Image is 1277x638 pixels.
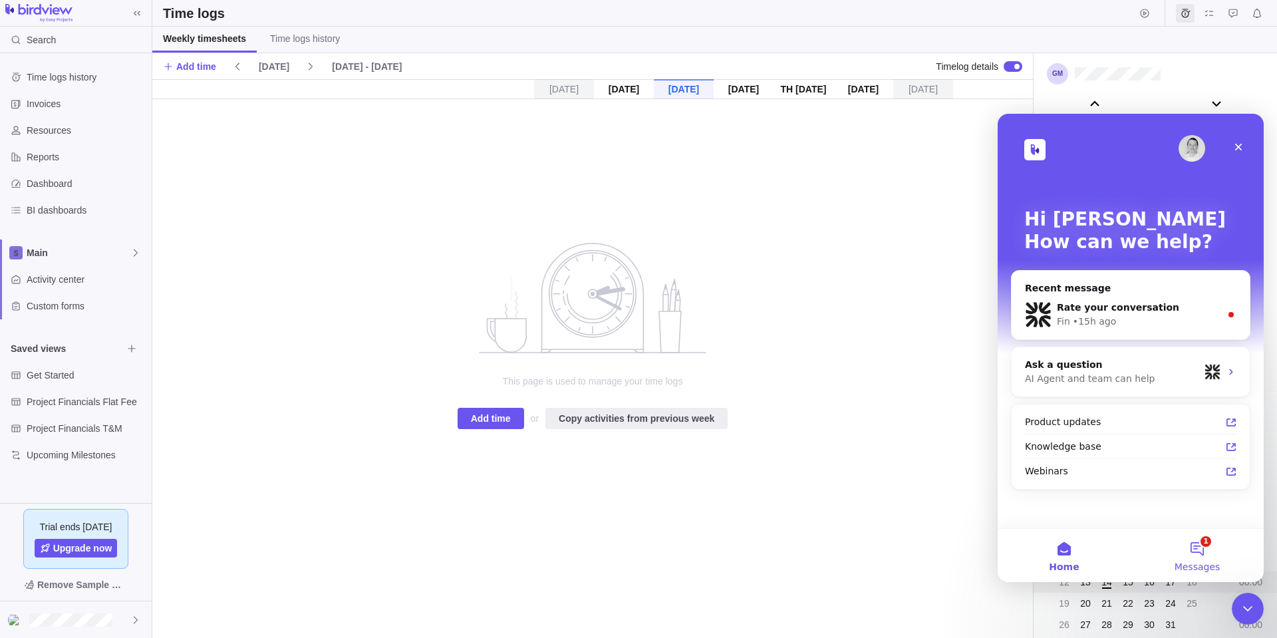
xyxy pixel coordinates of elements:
span: BI dashboards [27,204,146,217]
span: Custom forms [27,299,146,313]
span: 15 [1123,575,1133,589]
iframe: Intercom live chat [998,114,1264,582]
span: Trial ends [DATE] [40,520,112,534]
span: 27 [1080,618,1091,631]
span: Upcoming Milestones [27,448,146,462]
a: Approval requests [1224,10,1242,21]
span: Get Started [27,369,146,382]
span: 30 [1144,618,1155,631]
span: Remove Sample Data [37,577,128,593]
span: Notifications [1248,4,1266,23]
span: 24 [1165,597,1176,610]
span: Remove Sample Data [11,574,141,595]
span: Reports [27,150,146,164]
div: Giovanni Marchesini [8,612,24,628]
span: Add time [176,60,216,73]
span: or [531,412,539,425]
span: Copy activities from previous week [559,410,714,426]
span: Add time [471,410,511,426]
span: Start timer [1135,4,1154,23]
span: Time logs [1176,4,1195,23]
h2: Time logs [163,4,225,23]
span: [DATE] [259,60,289,73]
a: Notifications [1248,10,1266,21]
span: 29 [1123,618,1133,631]
span: [DATE] [253,57,295,76]
span: Upgrade now [53,542,112,555]
div: Th [DATE] [774,79,833,99]
span: 28 [1101,618,1112,631]
a: My assignments [1200,10,1218,21]
span: Approval requests [1224,4,1242,23]
img: logo [5,4,72,23]
div: [DATE] [654,79,714,99]
span: 16 [1144,575,1155,589]
span: Project Financials Flat Fee [27,395,146,408]
span: Timelog details [936,60,998,73]
span: Time logs history [270,32,340,45]
span: My assignments [1200,4,1218,23]
a: Upgrade now [35,539,118,558]
span: Search [27,33,56,47]
span: Resources [27,124,146,137]
span: 12 [1059,575,1069,589]
span: Saved views [11,342,122,355]
span: 13 [1080,575,1091,589]
div: [DATE] [594,79,654,99]
span: Time logs history [27,71,146,84]
span: Invoices [27,97,146,110]
a: Time logs [1176,10,1195,21]
span: 19 [1059,597,1069,610]
span: Weekly timesheets [163,32,246,45]
div: 00:00 [1236,573,1266,591]
span: 22 [1123,597,1133,610]
span: 17 [1165,575,1176,589]
span: 21 [1101,597,1112,610]
div: [DATE] [534,79,594,99]
iframe: Intercom live chat [1232,593,1264,625]
span: 14 [1101,575,1112,589]
span: Dashboard [27,177,146,190]
div: no data to show [458,99,728,638]
span: Project Financials T&M [27,422,146,435]
span: 18 [1187,575,1197,589]
span: Copy activities from previous week [545,408,728,429]
span: 23 [1144,597,1155,610]
span: 25 [1187,597,1197,610]
span: Add time [163,57,216,76]
a: Time logs history [259,27,351,53]
span: 20 [1080,597,1091,610]
div: [DATE] [714,79,774,99]
span: 31 [1165,618,1176,631]
span: Browse views [122,339,141,358]
div: [DATE] [833,79,893,99]
span: Activity center [27,273,146,286]
img: Show [8,615,24,625]
div: [DATE] [893,79,953,99]
span: Main [27,246,130,259]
